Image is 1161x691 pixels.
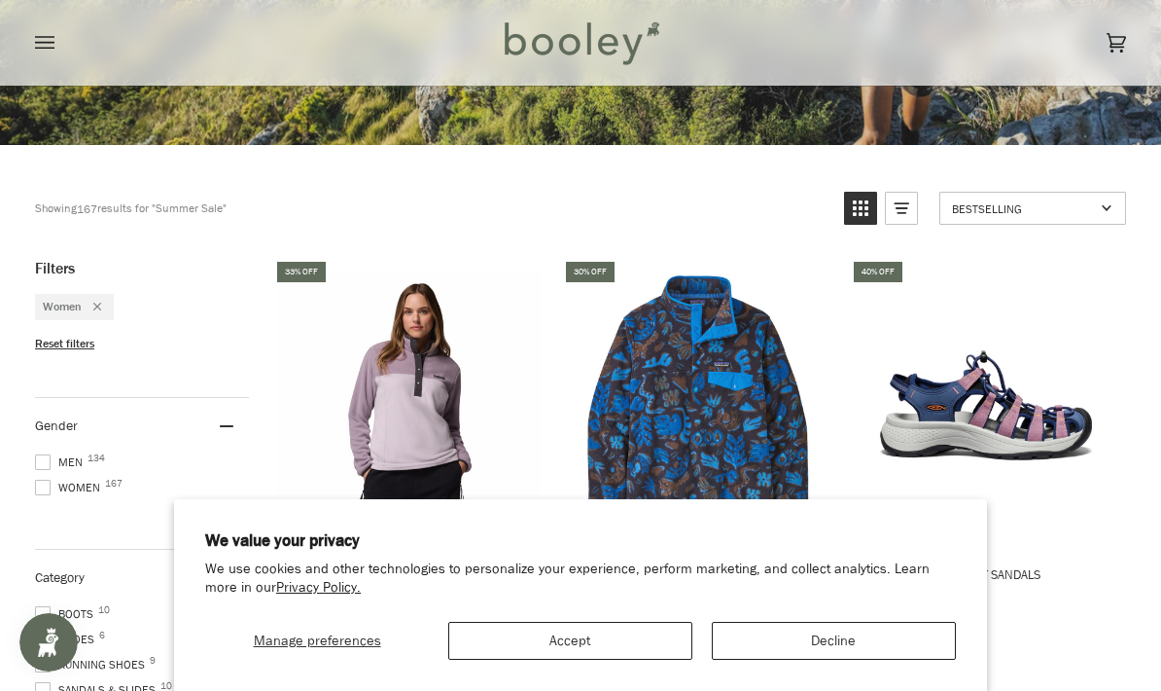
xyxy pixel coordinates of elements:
button: Decline [712,622,956,660]
div: Remove filter: Women [82,299,101,315]
span: 6 [99,631,105,640]
a: View list mode [885,192,918,225]
span: Men [35,454,88,471]
b: 167 [77,200,97,217]
span: Category [35,568,85,587]
a: Sort options [939,192,1126,225]
span: 167 [105,479,123,489]
div: 33% off [277,262,326,282]
span: Women [43,299,82,315]
span: Filters [35,259,75,278]
li: Reset filters [35,336,249,352]
a: Women's Benton Springs 1/2 Snap Pull Over II [274,259,545,654]
span: 10 [160,681,172,691]
span: Women [35,479,106,496]
button: Manage preferences [205,622,429,660]
a: View grid mode [844,192,877,225]
a: Women's Astoria West Sandals [851,259,1122,636]
span: 10 [98,605,110,615]
iframe: Button to open loyalty program pop-up [19,613,78,672]
a: Women's Lightweight Synchilla Snap-T Pullover [563,259,834,654]
p: We use cookies and other technologies to personalize your experience, perform marketing, and coll... [205,561,956,598]
div: 40% off [854,262,902,282]
span: Gender [35,417,78,435]
button: Accept [448,622,692,660]
span: Manage preferences [254,632,381,650]
div: Showing results for "Summer Sale" [35,192,227,225]
a: Privacy Policy. [276,578,361,597]
img: Keen Women's Astoria West Sandals Nostalgia Rose / Tangerine - Booley Galway [851,270,1122,541]
span: 9 [150,656,156,666]
div: 30% off [566,262,615,282]
span: Boots [35,605,99,623]
span: 134 [88,454,105,463]
img: Booley [496,15,666,71]
span: Reset filters [35,336,94,352]
span: Bestselling [952,200,1095,217]
span: Shoes [35,631,100,648]
h2: We value your privacy [205,530,956,552]
span: Running Shoes [35,656,151,673]
img: Patagonia Women's Lightweight Synchilla Snap-T Pullover Across Oceans / Pitch Blue - Booley Galway [563,270,834,541]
